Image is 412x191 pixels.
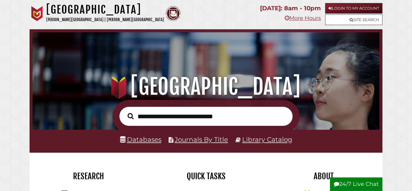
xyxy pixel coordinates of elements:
[125,111,137,121] button: Search
[285,15,321,21] a: More Hours
[152,171,260,181] h2: Quick Tasks
[175,135,228,143] a: Journals By Title
[325,3,382,14] a: Login to My Account
[325,14,382,25] a: Site Search
[39,73,373,100] h1: [GEOGRAPHIC_DATA]
[269,171,378,181] h2: About
[34,171,143,181] h2: Research
[128,113,134,119] i: Search
[166,6,181,21] img: Calvin Theological Seminary
[46,3,164,16] h1: [GEOGRAPHIC_DATA]
[120,135,161,143] a: Databases
[30,6,45,21] img: Calvin University
[46,16,164,23] p: [PERSON_NAME][GEOGRAPHIC_DATA] | [PERSON_NAME][GEOGRAPHIC_DATA]
[260,3,321,14] p: [DATE]: 8am - 10pm
[242,135,292,143] a: Library Catalog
